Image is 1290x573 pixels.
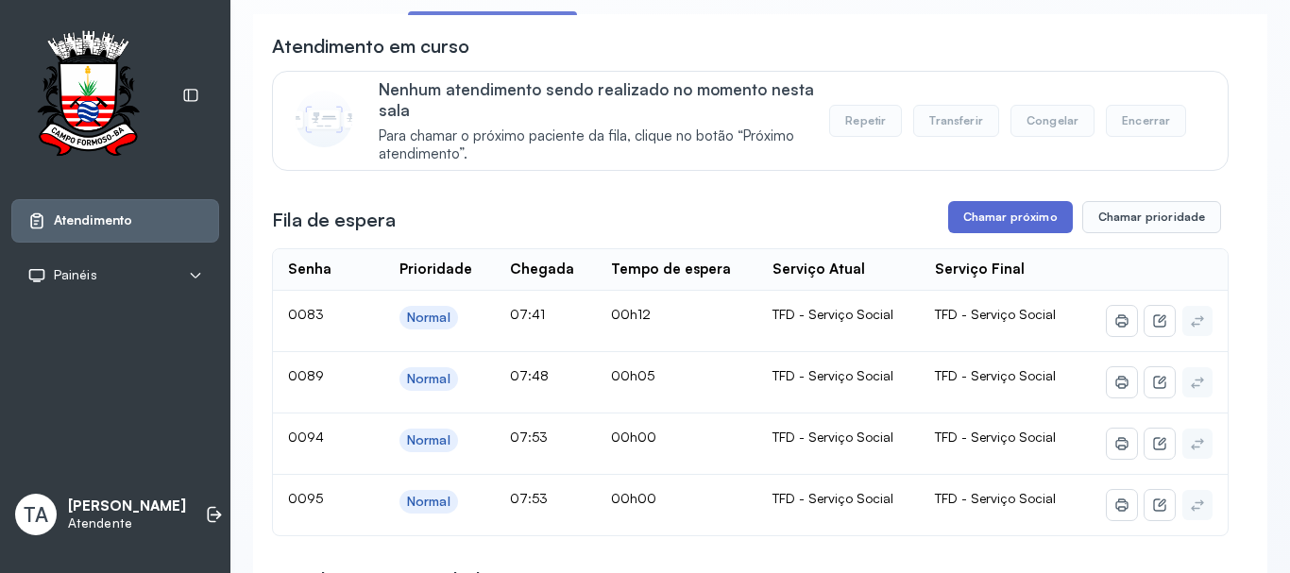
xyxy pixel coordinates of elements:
div: Serviço Final [935,261,1025,278]
h3: Atendimento em curso [272,33,469,59]
div: Tempo de espera [611,261,731,278]
span: 07:48 [510,367,549,383]
h3: Fila de espera [272,207,396,233]
div: TFD - Serviço Social [772,306,905,323]
div: Normal [407,310,450,326]
span: 00h00 [611,490,656,506]
div: Senha [288,261,331,278]
div: Normal [407,494,450,510]
div: TFD - Serviço Social [772,490,905,507]
button: Congelar [1010,105,1095,137]
span: 00h05 [611,367,654,383]
p: Atendente [68,515,186,531]
a: Atendimento [27,211,203,230]
span: 0083 [288,306,324,322]
span: 07:53 [510,490,548,506]
span: TFD - Serviço Social [935,429,1056,445]
div: Normal [407,371,450,387]
button: Transferir [913,105,999,137]
span: 07:53 [510,429,548,445]
button: Chamar prioridade [1082,201,1222,233]
img: Logotipo do estabelecimento [20,30,156,161]
div: Prioridade [399,261,472,278]
span: 00h00 [611,429,656,445]
div: Normal [407,432,450,448]
button: Encerrar [1106,105,1186,137]
span: 0089 [288,367,324,383]
span: 00h12 [611,306,651,322]
span: TFD - Serviço Social [935,490,1056,506]
p: Nenhum atendimento sendo realizado no momento nesta sala [379,79,829,120]
div: TFD - Serviço Social [772,367,905,384]
span: Painéis [54,267,97,283]
div: Chegada [510,261,574,278]
span: Para chamar o próximo paciente da fila, clique no botão “Próximo atendimento”. [379,127,829,163]
div: TFD - Serviço Social [772,429,905,446]
span: 0095 [288,490,323,506]
button: Chamar próximo [948,201,1073,233]
span: TFD - Serviço Social [935,367,1056,383]
span: 0094 [288,429,324,445]
img: Imagem de CalloutCard [296,91,352,147]
span: TFD - Serviço Social [935,306,1056,322]
div: Serviço Atual [772,261,865,278]
span: Atendimento [54,212,132,228]
span: 07:41 [510,306,545,322]
p: [PERSON_NAME] [68,497,186,515]
button: Repetir [829,105,902,137]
